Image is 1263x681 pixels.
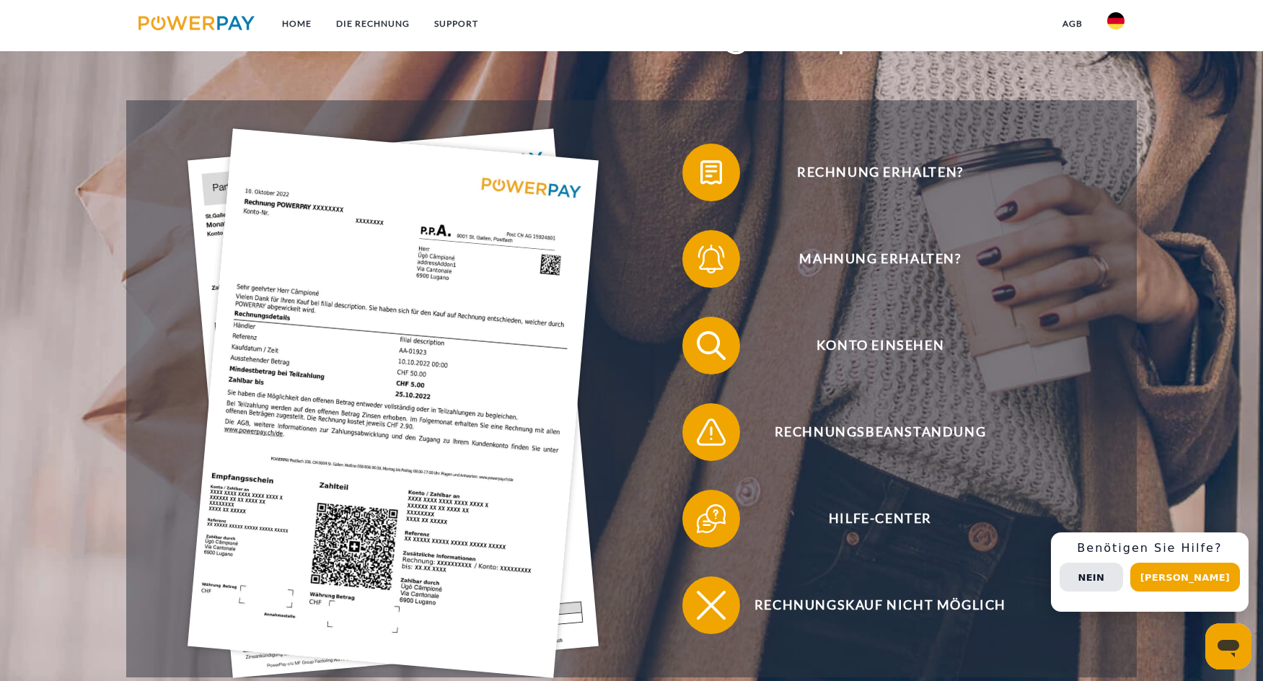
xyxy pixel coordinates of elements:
[693,328,729,364] img: qb_search.svg
[682,317,1057,374] button: Konto einsehen
[703,144,1057,201] span: Rechnung erhalten?
[188,128,599,678] img: single_invoice_powerpay_de.jpg
[703,230,1057,288] span: Mahnung erhalten?
[682,576,1057,634] button: Rechnungskauf nicht möglich
[1130,563,1240,592] button: [PERSON_NAME]
[682,490,1057,548] button: Hilfe-Center
[703,490,1057,548] span: Hilfe-Center
[1050,11,1095,37] a: agb
[682,403,1057,461] button: Rechnungsbeanstandung
[1051,532,1249,612] div: Schnellhilfe
[703,317,1057,374] span: Konto einsehen
[1060,541,1240,555] h3: Benötigen Sie Hilfe?
[1107,12,1125,30] img: de
[270,11,324,37] a: Home
[682,230,1057,288] button: Mahnung erhalten?
[693,501,729,537] img: qb_help.svg
[682,144,1057,201] button: Rechnung erhalten?
[138,16,255,30] img: logo-powerpay.svg
[693,154,729,190] img: qb_bill.svg
[693,414,729,450] img: qb_warning.svg
[703,403,1057,461] span: Rechnungsbeanstandung
[693,241,729,277] img: qb_bell.svg
[1060,563,1123,592] button: Nein
[422,11,490,37] a: SUPPORT
[324,11,422,37] a: DIE RECHNUNG
[693,587,729,623] img: qb_close.svg
[703,576,1057,634] span: Rechnungskauf nicht möglich
[1205,623,1251,669] iframe: Schaltfläche zum Öffnen des Messaging-Fensters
